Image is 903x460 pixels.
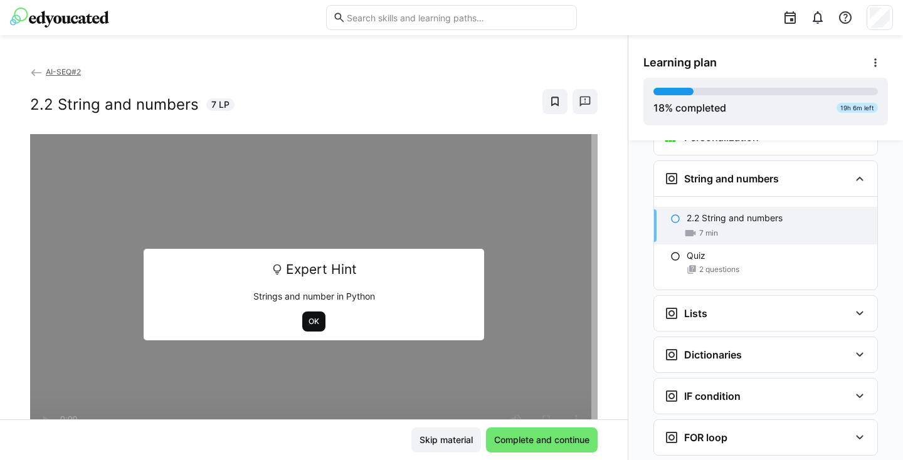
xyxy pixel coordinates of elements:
h3: String and numbers [684,172,779,185]
span: Skip material [418,434,475,446]
p: Quiz [687,249,705,262]
div: 19h 6m left [837,103,878,113]
h3: IF condition [684,390,741,402]
button: Skip material [411,427,481,452]
p: Strings and number in Python [152,290,475,303]
button: OK [302,311,325,332]
span: 18 [653,102,665,114]
span: Complete and continue [492,434,591,446]
p: 2.2 String and numbers [687,212,783,224]
span: AI-SEQ#2 [46,67,81,76]
span: 2 questions [699,264,739,274]
a: AI-SEQ#2 [30,67,81,76]
span: OK [307,316,320,327]
input: Search skills and learning paths… [346,12,570,23]
div: % completed [653,100,726,115]
span: Learning plan [643,56,717,70]
span: 7 LP [211,98,230,111]
h3: Dictionaries [684,348,742,361]
h3: FOR loop [684,431,727,444]
span: Expert Hint [286,258,357,281]
h2: 2.2 String and numbers [30,95,199,114]
button: Complete and continue [486,427,598,452]
span: 7 min [699,228,718,238]
h3: Lists [684,307,707,320]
